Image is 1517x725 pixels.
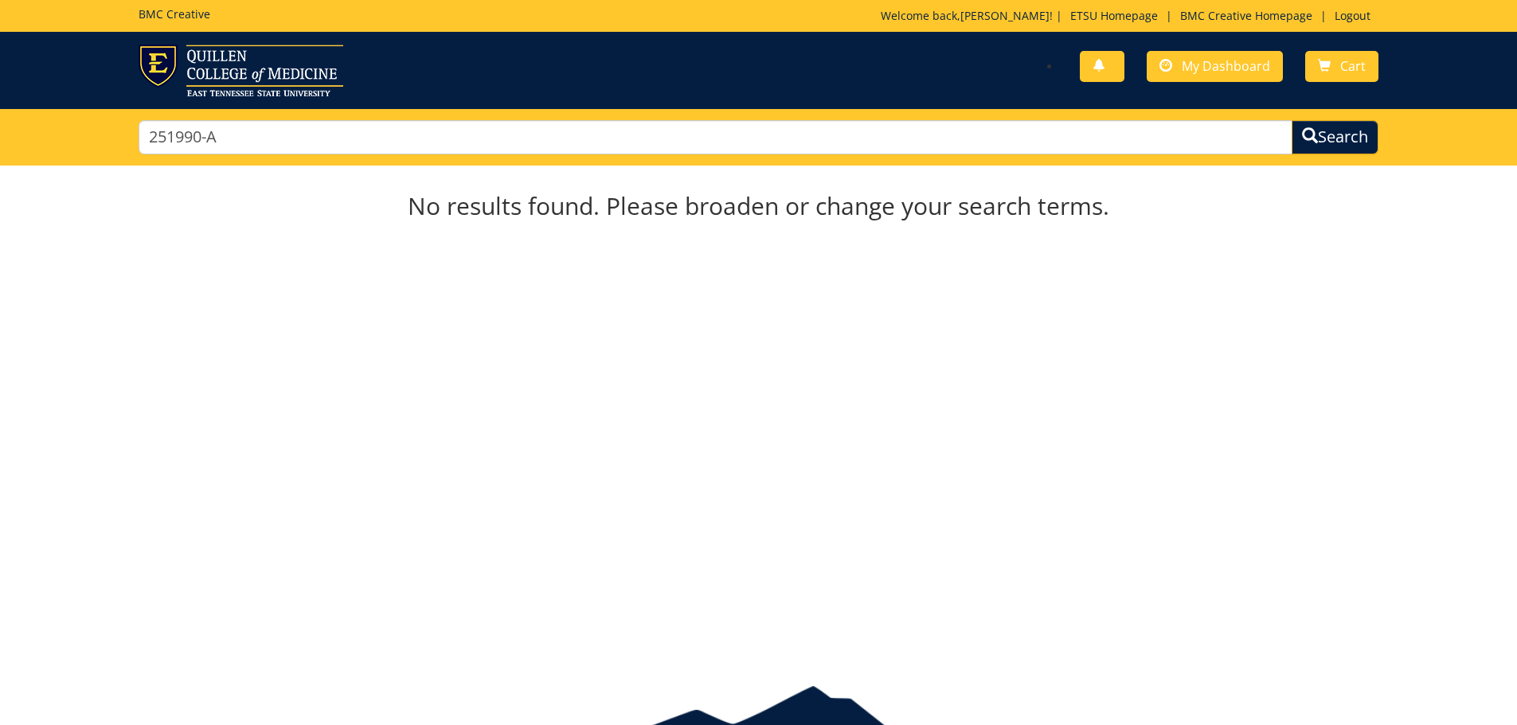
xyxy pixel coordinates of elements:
p: Welcome back, ! | | | [881,8,1378,24]
a: Cart [1305,51,1378,82]
a: My Dashboard [1147,51,1283,82]
span: Cart [1340,57,1366,75]
span: My Dashboard [1182,57,1270,75]
input: Search... [139,120,1293,154]
a: Logout [1327,8,1378,23]
button: Search [1292,120,1378,154]
a: ETSU Homepage [1062,8,1166,23]
h2: No results found. Please broaden or change your search terms. [305,193,1213,219]
a: BMC Creative Homepage [1172,8,1320,23]
a: [PERSON_NAME] [960,8,1050,23]
img: ETSU logo [139,45,343,96]
h5: BMC Creative [139,8,210,20]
